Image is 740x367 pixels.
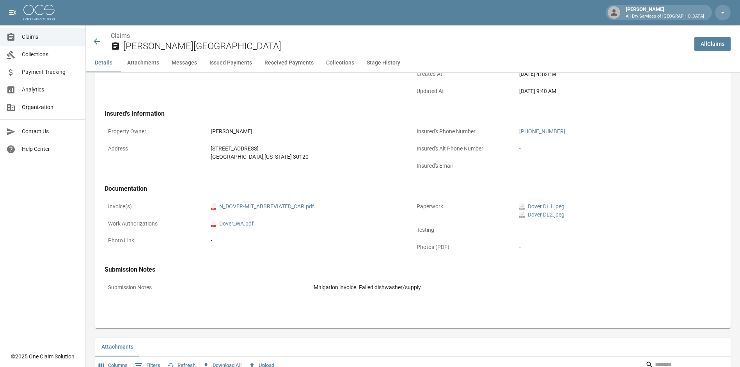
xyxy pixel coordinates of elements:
div: Mitigation invoice. Failed dishwasher/supply. [314,283,718,292]
a: jpegDover DL2.jpeg [519,211,564,219]
p: Insured's Alt Phone Number [413,141,516,156]
h4: Submission Notes [105,266,721,274]
div: [DATE] 9:40 AM [519,87,718,95]
div: [PERSON_NAME] [623,5,707,20]
button: Messages [165,54,203,72]
a: AllClaims [694,37,731,51]
a: pdfN_DOVER-MIT_ABBREVIATED_CAR.pdf [211,202,314,211]
p: Photo Link [105,233,207,248]
div: anchor tabs [86,54,740,72]
a: Claims [111,32,130,39]
span: Claims [22,33,79,41]
p: Invoice(s) [105,199,207,214]
div: related-list tabs [95,338,731,356]
span: Contact Us [22,127,79,136]
p: Submission Notes [105,280,310,295]
div: [STREET_ADDRESS] [211,145,409,153]
nav: breadcrumb [111,31,688,41]
div: [GEOGRAPHIC_DATA] , [US_STATE] 30120 [211,153,409,161]
div: [PERSON_NAME] [211,127,409,136]
p: Address [105,141,207,156]
span: Organization [22,103,79,111]
span: Collections [22,50,79,59]
div: - [519,162,718,170]
button: Attachments [121,54,165,72]
p: Paperwork [413,199,516,214]
div: © 2025 One Claim Solution [11,353,75,360]
button: Stage History [360,54,406,72]
p: All Dry Services of [GEOGRAPHIC_DATA] [626,13,704,20]
a: jpegDover DL1.jpeg [519,202,564,211]
span: Help Center [22,145,79,153]
p: Insured's Phone Number [413,124,516,139]
a: [PHONE_NUMBER] [519,128,565,134]
span: Analytics [22,86,79,94]
img: ocs-logo-white-transparent.png [23,5,55,20]
button: open drawer [5,5,20,20]
h2: [PERSON_NAME][GEOGRAPHIC_DATA] [123,41,688,52]
p: Insured's Email [413,158,516,174]
span: Payment Tracking [22,68,79,76]
a: pdfDover_WA.pdf [211,220,254,228]
button: Details [86,54,121,72]
p: Work Authorizations [105,216,207,231]
p: Photos (PDF) [413,240,516,255]
button: Attachments [95,338,140,356]
div: - [211,236,409,245]
p: Property Owner [105,124,207,139]
h4: Insured's Information [105,110,721,118]
p: Updated At [413,84,516,99]
div: - [519,145,718,153]
p: Testing [413,222,516,238]
p: Created At [413,66,516,82]
button: Issued Payments [203,54,258,72]
div: [DATE] 4:18 PM [519,70,718,78]
button: Collections [320,54,360,72]
div: - [519,226,718,234]
button: Received Payments [258,54,320,72]
h4: Documentation [105,185,721,193]
div: - [519,243,718,251]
